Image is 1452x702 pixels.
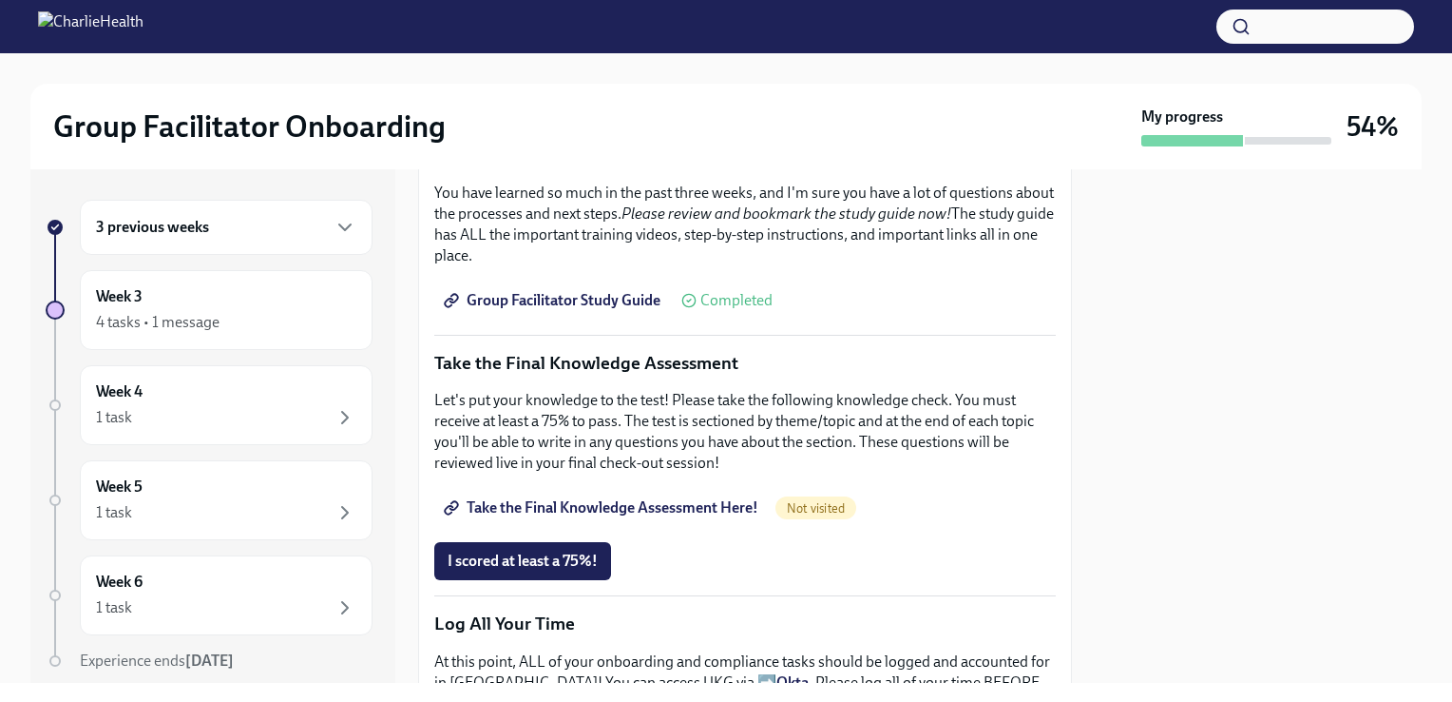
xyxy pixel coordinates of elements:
p: You have learned so much in the past three weeks, and I'm sure you have a lot of questions about ... [434,183,1056,266]
p: Take the Final Knowledge Assessment [434,351,1056,376]
h2: Group Facilitator Onboarding [53,107,446,146]
h6: Week 4 [96,381,143,402]
em: Please review and bookmark the study guide now! [621,205,951,223]
h6: 3 previous weeks [96,217,209,238]
div: 3 previous weeks [80,200,373,255]
h6: Week 3 [96,286,143,307]
a: Take the Final Knowledge Assessment Here! [434,489,772,527]
span: Experience ends [80,652,234,670]
div: 1 task [96,407,132,428]
span: Completed [700,293,773,308]
h6: Week 5 [96,477,143,497]
a: Week 34 tasks • 1 message [46,270,373,350]
div: 1 task [96,502,132,523]
span: I scored at least a 75%! [448,552,598,571]
h3: 54% [1347,109,1399,144]
span: Not visited [775,501,856,516]
p: Log All Your Time [434,612,1056,636]
a: Week 41 task [46,365,373,445]
h6: Week 6 [96,572,143,593]
strong: [DATE] [185,652,234,670]
span: Group Facilitator Study Guide [448,291,660,310]
a: Week 61 task [46,556,373,635]
button: I scored at least a 75%! [434,542,611,580]
a: Okta [776,673,809,692]
img: CharlieHealth [38,11,143,42]
div: 4 tasks • 1 message [96,312,220,333]
strong: My progress [1141,107,1223,127]
span: Take the Final Knowledge Assessment Here! [448,498,758,517]
a: Group Facilitator Study Guide [434,282,674,320]
div: 1 task [96,597,132,618]
p: Let's put your knowledge to the test! Please take the following knowledge check. You must receive... [434,390,1056,474]
a: Week 51 task [46,460,373,540]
